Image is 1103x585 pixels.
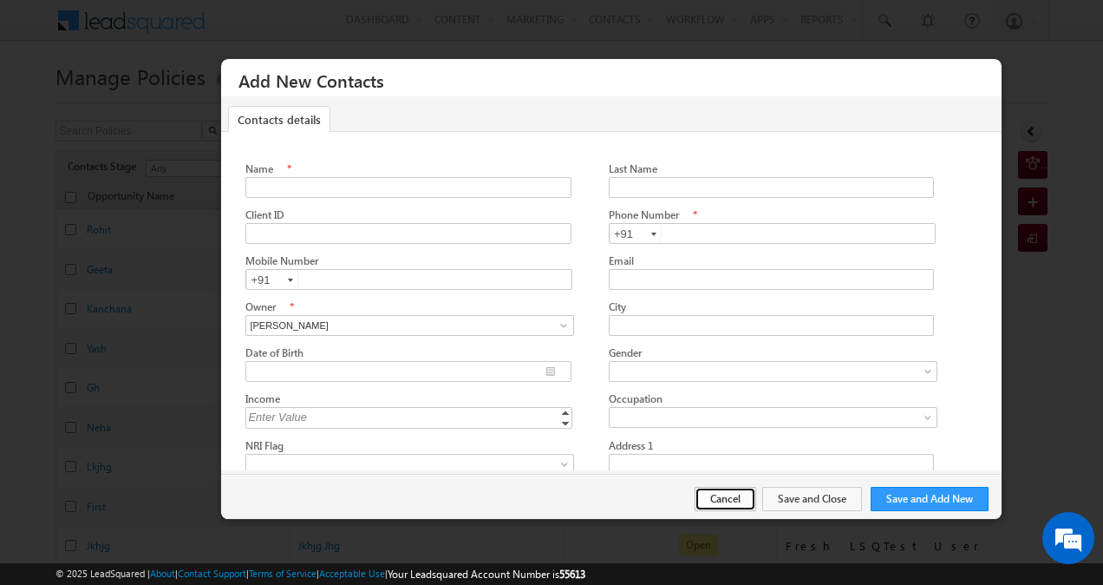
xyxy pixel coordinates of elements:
label: Address 1 [609,439,654,452]
img: d_60004797649_company_0_60004797649 [29,91,73,114]
textarea: Type your message and hit 'Enter' [23,161,317,443]
a: Acceptable Use [319,568,385,579]
div: Minimize live chat window [284,9,326,50]
label: Owner [245,300,276,313]
label: Last Name [609,162,657,175]
button: Save and Close [762,487,862,511]
a: Contact Support [178,568,246,579]
button: Save and Add New [871,487,989,511]
a: Contacts details [228,106,330,135]
a: About [150,568,175,579]
label: Income [245,392,280,405]
span: Your Leadsquared Account Number is [388,568,585,581]
label: Name [245,162,273,175]
label: Phone Number [609,208,679,221]
label: Client ID [245,208,284,221]
label: Gender [609,346,642,359]
label: Email [609,254,634,267]
span: 55613 [559,568,585,581]
div: Enter Value [245,407,575,427]
input: Type to Search [245,315,574,336]
label: Mobile Number [245,254,318,267]
a: Terms of Service [249,568,317,579]
label: Occupation [609,392,662,405]
label: NRI Flag [245,439,284,452]
a: Show All Items [551,317,572,334]
label: Date of Birth [245,346,303,359]
h3: Add New Contacts [238,65,995,95]
em: Start Chat [236,457,315,480]
div: Chat with us now [90,91,291,114]
span: © 2025 LeadSquared | | | | | [55,566,585,582]
button: Cancel [695,487,756,511]
label: City [609,300,626,313]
